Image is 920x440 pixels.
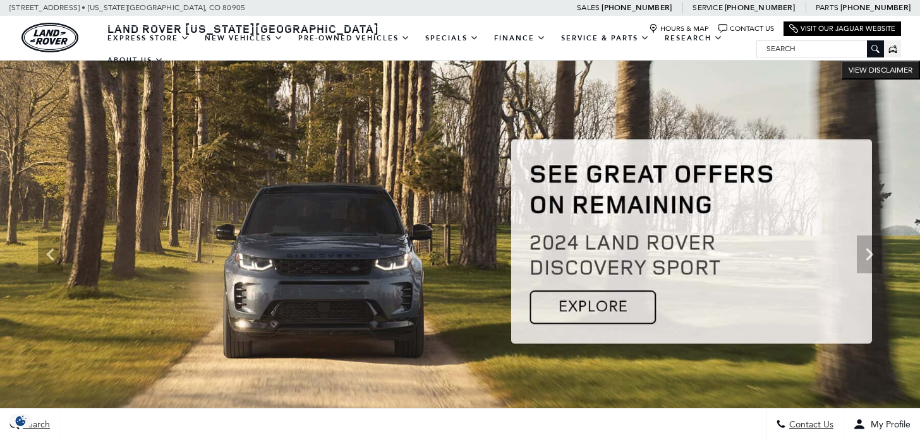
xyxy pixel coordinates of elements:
span: Contact Us [786,419,833,430]
span: Land Rover [US_STATE][GEOGRAPHIC_DATA] [107,21,379,36]
span: Service [693,3,722,12]
a: Visit Our Jaguar Website [789,24,895,33]
span: Parts [816,3,838,12]
section: Click to Open Cookie Consent Modal [6,414,35,427]
span: VIEW DISCLAIMER [849,65,912,75]
input: Search [757,41,883,56]
nav: Main Navigation [100,27,756,71]
div: Previous [38,235,63,273]
a: [PHONE_NUMBER] [725,3,795,13]
a: Research [657,27,730,49]
a: [PHONE_NUMBER] [840,3,911,13]
button: VIEW DISCLAIMER [841,61,920,80]
a: [PHONE_NUMBER] [602,3,672,13]
a: EXPRESS STORE [100,27,197,49]
span: Sales [577,3,600,12]
a: Land Rover [US_STATE][GEOGRAPHIC_DATA] [100,21,387,36]
span: My Profile [866,419,911,430]
a: [STREET_ADDRESS] • [US_STATE][GEOGRAPHIC_DATA], CO 80905 [9,3,245,12]
a: Specials [418,27,487,49]
img: Land Rover [21,23,78,52]
a: Finance [487,27,554,49]
a: Hours & Map [649,24,709,33]
a: land-rover [21,23,78,52]
a: Contact Us [718,24,774,33]
button: Open user profile menu [844,408,920,440]
a: About Us [100,49,171,71]
div: Next [857,235,882,273]
a: Pre-Owned Vehicles [291,27,418,49]
a: Service & Parts [554,27,657,49]
img: Opt-Out Icon [6,414,35,427]
a: New Vehicles [197,27,291,49]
